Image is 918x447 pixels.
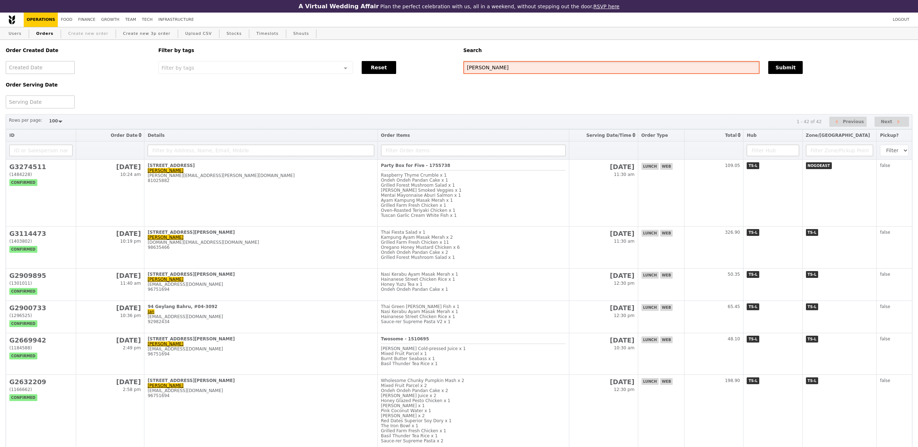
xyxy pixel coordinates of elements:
h5: Filter by tags [158,48,455,53]
span: TS-L [747,271,759,278]
span: confirmed [9,246,37,253]
span: 10:30 am [614,345,634,350]
h5: Order Serving Date [6,82,150,88]
h2: G3114473 [9,230,73,237]
input: ID or Salesperson name [9,145,73,156]
a: Jan [148,309,154,314]
a: Create new 3p order [120,27,173,40]
span: false [880,230,890,235]
span: Mentai Mayonnaise Aburi Salmon x 1 [381,193,461,198]
div: Hainanese Street Chicken Rice x 1 [381,277,566,282]
button: Previous [829,117,867,127]
span: Oven‑Roasted Teriyaki Chicken x 1 [381,208,455,213]
div: Grilled Forest Mushroom Salad x 1 [381,255,566,260]
div: Honey Yuzu Tea x 1 [381,282,566,287]
span: 2:58 pm [123,387,141,392]
span: TS-L [806,303,819,310]
span: TS-L [806,271,819,278]
a: Create new order [65,27,111,40]
span: Tuscan Garlic Cream White Fish x 1 [381,213,457,218]
span: web [660,378,673,385]
a: Food [58,13,75,27]
span: 11:30 am [614,172,634,177]
h2: G2909895 [9,272,73,279]
span: 50.35 [728,272,740,277]
b: Party Box for Five - 1755738 [381,163,450,168]
a: [PERSON_NAME] [148,168,184,173]
span: web [660,163,673,170]
div: The Iron Bowl x 1 [381,423,566,428]
h5: Order Created Date [6,48,150,53]
div: Sauce‑rer Supreme Pasta V2 x 1 [381,319,566,324]
span: 12:30 pm [614,281,635,286]
span: Ondeh Ondeh Pandan Cake x 1 [381,178,448,183]
span: Hub [747,133,756,138]
a: Users [6,27,24,40]
div: Ondeh Ondeh Pandan Cake x 2 [381,250,566,255]
span: TS-L [747,303,759,310]
span: TS-L [747,229,759,236]
div: Honey Glazed Pesto Chicken x 1 [381,398,566,403]
a: [PERSON_NAME] [148,383,184,388]
h2: G3274511 [9,163,73,171]
a: RSVP here [593,4,620,9]
span: 10:19 pm [120,239,141,244]
div: 94 Geylang Bahru, #04-3092 [148,304,374,309]
div: [EMAIL_ADDRESS][DOMAIN_NAME] [148,314,374,319]
h5: Search [463,48,912,53]
span: lunch [641,304,659,311]
h2: G2900733 [9,304,73,312]
div: Wholesome Chunky Pumpkin Mash x 2 [381,378,566,383]
a: [PERSON_NAME] [148,341,184,346]
span: Order Type [641,133,668,138]
span: TS-L [747,336,759,343]
span: [PERSON_NAME] Cold‑pressed Juice x 1 [381,346,466,351]
div: 92982434 [148,319,374,324]
span: web [660,230,673,237]
span: TS-L [806,377,819,384]
input: Serving Date [6,96,75,108]
span: Previous [843,117,864,126]
span: 12:30 pm [614,313,635,318]
div: [EMAIL_ADDRESS][DOMAIN_NAME] [148,346,374,351]
div: [EMAIL_ADDRESS][DOMAIN_NAME] [148,282,374,287]
h2: G2669942 [9,336,73,344]
span: TS-L [747,162,759,169]
h2: [DATE] [572,272,634,279]
span: web [660,272,673,279]
input: Filter Zone/Pickup Point [806,145,873,156]
div: Hainanese Street Chicken Rice x 1 [381,314,566,319]
a: Timeslots [254,27,281,40]
span: Grilled Forest Mushroom Salad x 1 [381,183,455,188]
div: (1296525) [9,313,73,318]
a: Operations [24,13,58,27]
div: [STREET_ADDRESS][PERSON_NAME] [148,336,374,341]
div: (1184588) [9,345,73,350]
h3: A Virtual Wedding Affair [298,3,379,10]
h2: [DATE] [572,378,634,386]
h2: [DATE] [79,230,141,237]
div: 81025882 [148,178,374,183]
span: Zone/[GEOGRAPHIC_DATA] [806,133,870,138]
span: 48.10 [728,336,740,341]
span: 10:36 pm [120,313,141,318]
span: false [880,336,890,341]
span: [PERSON_NAME] Smoked Veggies x 1 [381,188,462,193]
div: Thai Fiesta Salad x 1 [381,230,566,235]
span: false [880,272,890,277]
span: Pickup? [880,133,899,138]
h2: [DATE] [572,230,634,237]
span: web [660,336,673,343]
span: Mixed Fruit Parcel x 1 [381,351,427,356]
span: Burnt Butter Seabass x 1 [381,356,435,361]
div: (1301011) [9,281,73,286]
div: Kampung Ayam Masak Merah x 2 [381,235,566,240]
div: Red Dates Superior Soy Dory x 1 [381,418,566,423]
a: [PERSON_NAME] [148,277,184,282]
button: Submit [768,61,803,74]
div: 96751694 [148,287,374,292]
span: confirmed [9,320,37,327]
span: Details [148,133,164,138]
h2: [DATE] [572,163,634,171]
div: Ondeh Ondeh Pandan Cake x 2 [381,388,566,393]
